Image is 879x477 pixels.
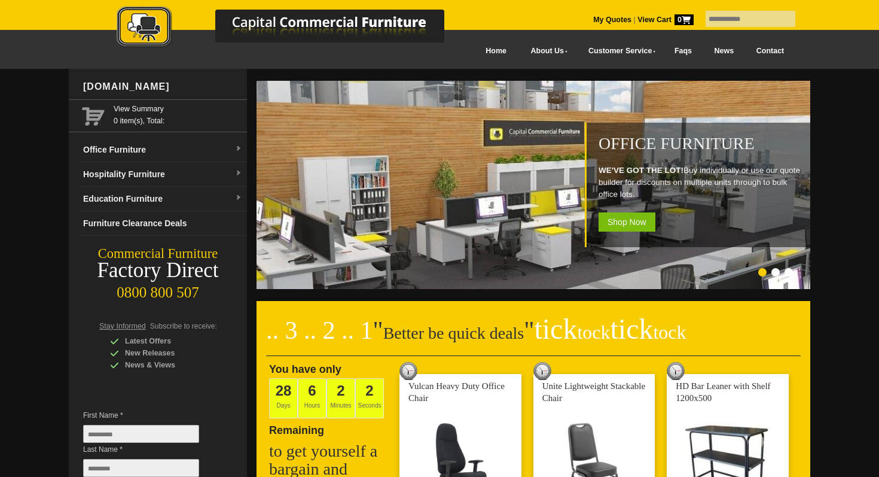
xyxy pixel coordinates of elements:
a: Faqs [663,38,703,65]
a: Office Furnituredropdown [78,138,247,162]
li: Page dot 3 [785,268,793,277]
span: " [373,317,383,344]
img: dropdown [235,195,242,202]
span: tock [653,321,686,343]
a: Office Furniture WE'VE GOT THE LOT!Buy individually or use our quote builder for discounts on mul... [257,282,813,291]
span: 0 item(s), Total: [114,103,242,125]
span: Stay Informed [99,322,146,330]
img: tick tock deal clock [399,362,417,380]
img: tick tock deal clock [667,362,685,380]
span: Subscribe to receive: [150,322,217,330]
div: Commercial Furniture [69,245,247,262]
span: 2 [365,382,373,399]
span: 6 [308,382,316,399]
span: .. 3 .. 2 .. 1 [266,317,373,344]
img: tick tock deal clock [533,362,551,380]
img: Office Furniture [257,81,813,289]
div: New Releases [110,347,224,359]
a: View Summary [114,103,242,115]
span: Shop Now [599,212,655,232]
a: Customer Service [575,38,663,65]
input: Last Name * [83,459,199,477]
a: Furniture Clearance Deals [78,211,247,236]
strong: WE'VE GOT THE LOT! [599,166,683,175]
a: About Us [518,38,575,65]
a: My Quotes [593,16,631,24]
span: Hours [298,378,326,418]
li: Page dot 2 [771,268,780,277]
div: Factory Direct [69,262,247,279]
span: tock [577,321,610,343]
span: tick tick [534,313,686,345]
p: Buy individually or use our quote builder for discounts on multiple units through to bulk office ... [599,165,804,200]
span: 0 [674,14,694,25]
div: 0800 800 507 [69,278,247,301]
strong: View Cart [637,16,694,24]
div: [DOMAIN_NAME] [78,69,247,105]
div: Latest Offers [110,335,224,347]
span: You have only [269,363,341,375]
a: Capital Commercial Furniture Logo [84,6,502,53]
span: " [524,317,686,344]
span: 2 [337,382,344,399]
a: View Cart0 [636,16,694,24]
a: News [703,38,745,65]
span: Seconds [355,378,384,418]
input: First Name * [83,425,199,443]
img: dropdown [235,145,242,153]
span: Minutes [326,378,355,418]
li: Page dot 1 [758,268,767,277]
a: Contact [745,38,795,65]
img: dropdown [235,170,242,177]
h2: Better be quick deals [266,320,801,356]
a: Education Furnituredropdown [78,187,247,211]
span: Last Name * [83,443,217,455]
h1: Office Furniture [599,135,804,153]
img: Capital Commercial Furniture Logo [84,6,502,50]
a: Hospitality Furnituredropdown [78,162,247,187]
span: First Name * [83,409,217,421]
span: Remaining [269,420,324,436]
span: Days [269,378,298,418]
div: News & Views [110,359,224,371]
span: 28 [276,382,292,399]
